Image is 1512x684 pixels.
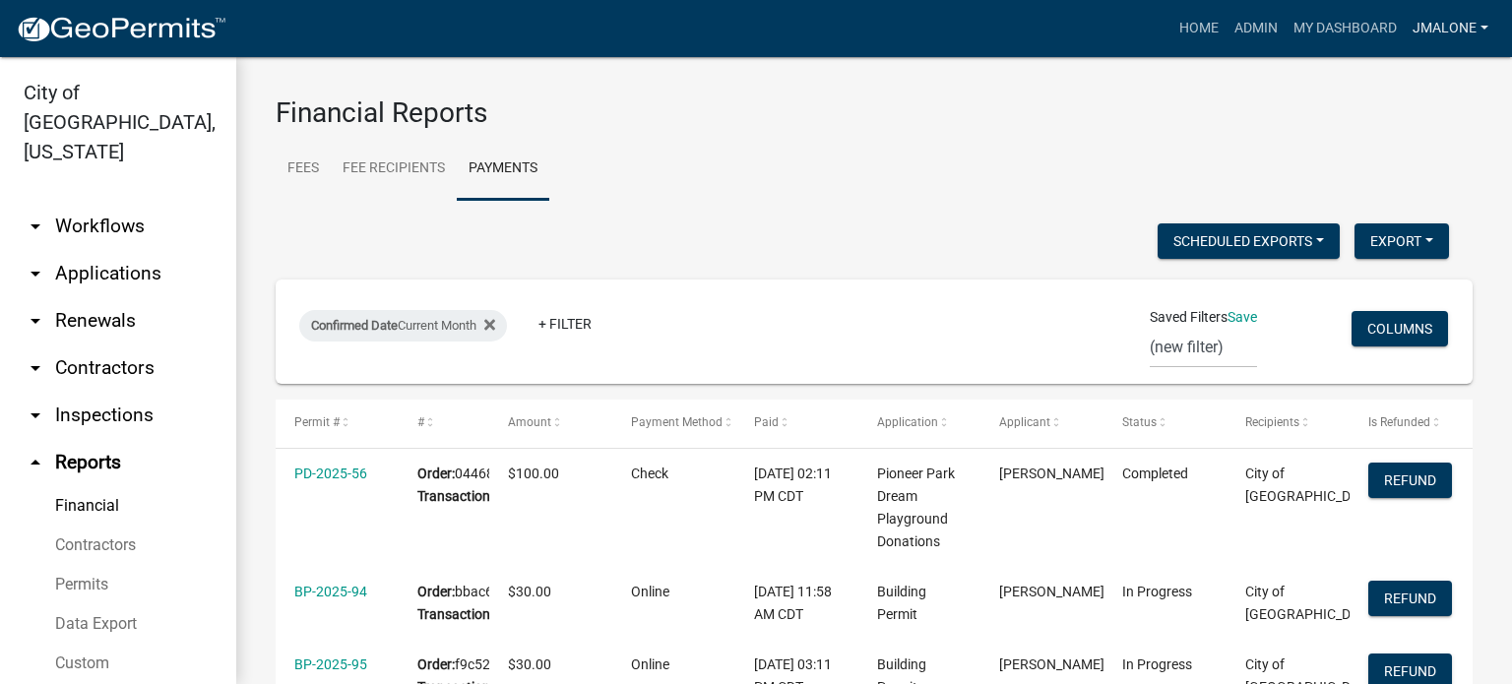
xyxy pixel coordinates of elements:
span: Alex Petersen [999,584,1104,599]
span: Application [877,415,938,429]
a: + Filter [523,306,607,342]
div: [DATE] 11:58 AM CDT [754,581,840,626]
i: arrow_drop_down [24,215,47,238]
datatable-header-cell: Payment Method [612,400,735,447]
span: Status [1122,415,1157,429]
i: arrow_drop_up [24,451,47,474]
a: BP-2025-95 [294,656,367,672]
datatable-header-cell: Applicant [980,400,1103,447]
span: Confirmed Date [311,318,398,333]
datatable-header-cell: Permit # [276,400,399,447]
a: Fee Recipients [331,138,457,201]
span: Recipients [1245,415,1299,429]
button: Export [1354,223,1449,259]
button: Refund [1368,581,1452,616]
span: Breann Sanchez [999,656,1104,672]
b: Order: [417,584,455,599]
datatable-header-cell: Paid [735,400,858,447]
i: arrow_drop_down [24,309,47,333]
datatable-header-cell: # [399,400,489,447]
wm-modal-confirm: Refund Payment [1368,591,1452,607]
div: Current Month [299,310,507,342]
span: $30.00 [508,584,551,599]
span: Saved Filters [1150,307,1228,328]
i: arrow_drop_down [24,404,47,427]
span: Online [631,656,669,672]
b: Transaction: [417,606,493,622]
span: # [417,415,424,429]
span: In Progress [1122,584,1192,599]
span: Amount [508,415,551,429]
b: Transaction: [417,488,493,504]
span: Online [631,584,669,599]
datatable-header-cell: Amount [489,400,612,447]
span: Susan Brammann [999,466,1104,481]
wm-modal-confirm: Refund Payment [1368,665,1452,681]
a: Payments [457,138,549,201]
span: Is Refunded [1368,415,1430,429]
span: Check [631,466,668,481]
a: JMalone [1405,10,1496,47]
button: Refund [1368,463,1452,498]
a: Home [1171,10,1227,47]
a: PD-2025-56 [294,466,367,481]
span: $30.00 [508,656,551,672]
span: Applicant [999,415,1050,429]
wm-modal-confirm: Refund Payment [1368,474,1452,490]
div: 04468450b3bc48238390879bc8b17045 7938 [417,463,470,508]
a: Admin [1227,10,1286,47]
datatable-header-cell: Recipients [1227,400,1350,447]
span: Completed [1122,466,1188,481]
a: My Dashboard [1286,10,1405,47]
div: [DATE] 02:11 PM CDT [754,463,840,508]
span: City of Harlan [1245,584,1378,622]
a: Save [1228,309,1257,325]
i: arrow_drop_down [24,262,47,285]
h3: Financial Reports [276,96,1473,130]
span: $100.00 [508,466,559,481]
span: In Progress [1122,656,1192,672]
datatable-header-cell: Application [857,400,980,447]
b: Order: [417,656,455,672]
a: Fees [276,138,331,201]
span: City of Harlan [1245,466,1378,504]
span: Paid [754,415,779,429]
a: BP-2025-94 [294,584,367,599]
button: Scheduled Exports [1158,223,1340,259]
div: bbac61edb14841cfa167eebf0ed2f737 2508081157030B1633B7725080811570 [417,581,470,626]
i: arrow_drop_down [24,356,47,380]
span: Payment Method [631,415,723,429]
button: Columns [1352,311,1448,346]
datatable-header-cell: Is Refunded [1350,400,1473,447]
b: Order: [417,466,455,481]
span: Permit # [294,415,340,429]
span: Building Permit [877,584,926,622]
span: Pioneer Park Dream Playground Donations [877,466,955,548]
datatable-header-cell: Status [1103,400,1227,447]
